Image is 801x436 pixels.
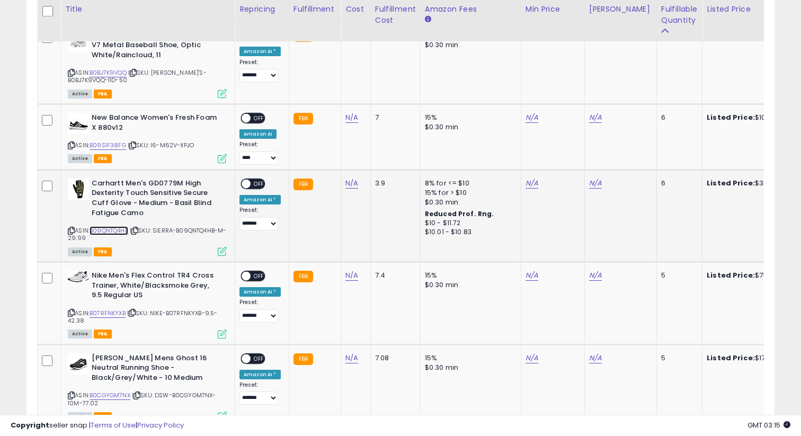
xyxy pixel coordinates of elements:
div: Amazon Fees [425,4,517,15]
span: | SKU: SIERRA-B09QNTQ4HB-M-29.99 [68,226,227,242]
div: Min Price [526,4,580,15]
span: All listings currently available for purchase on Amazon [68,90,92,99]
img: 41bnfpVimkL._SL40_.jpg [68,179,89,200]
small: FBA [293,179,313,190]
div: ASIN: [68,30,227,97]
b: New Balance Women's Fresh Foam X 880v12 [92,113,220,135]
div: $100.00 [707,113,795,122]
a: N/A [526,112,538,123]
div: Amazon AI * [239,370,281,379]
span: OFF [251,272,268,281]
span: FBA [94,247,112,256]
div: ASIN: [68,271,227,337]
div: 8% for <= $10 [425,179,513,188]
div: $0.30 min [425,40,513,50]
img: 41Kd4vKrSVL._SL40_.jpg [68,353,89,375]
div: Repricing [239,4,284,15]
span: FBA [94,154,112,163]
div: 15% for > $10 [425,188,513,198]
div: 7.08 [375,353,412,363]
small: FBA [293,113,313,124]
div: 6 [661,113,694,122]
div: Preset: [239,141,281,165]
small: FBA [293,271,313,282]
a: N/A [526,178,538,189]
div: 15% [425,113,513,122]
img: 31WDiUa+eyL._SL40_.jpg [68,113,89,134]
span: All listings currently available for purchase on Amazon [68,154,92,163]
div: $0.30 min [425,363,513,372]
div: Listed Price [707,4,798,15]
div: $10.01 - $10.83 [425,228,513,237]
span: All listings currently available for purchase on Amazon [68,330,92,339]
a: B0CGYGM7NX [90,391,130,400]
span: | SKU: NIKE-B07RFNKYXB-9.5-42.38 [68,309,218,325]
div: Preset: [239,299,281,323]
a: N/A [589,178,602,189]
b: Listed Price: [707,178,755,188]
a: N/A [526,270,538,281]
a: B07RFNKYXB [90,309,126,318]
small: Amazon Fees. [425,15,431,24]
div: $0.30 min [425,280,513,290]
div: Cost [345,4,366,15]
span: | SKU: [PERSON_NAME]'S-B0BJ7K9VQQ-11D-50 [68,68,207,84]
a: N/A [345,353,358,363]
img: 412jcrsTWYL._SL40_.jpg [68,271,89,282]
div: $0.30 min [425,122,513,132]
div: 6 [661,179,694,188]
div: 7 [375,113,412,122]
div: Amazon AI * [239,287,281,297]
b: Reduced Prof. Rng. [425,209,494,218]
a: N/A [345,270,358,281]
a: N/A [526,353,538,363]
div: seller snap | | [11,421,184,431]
div: ASIN: [68,179,227,255]
div: Amazon AI * [239,47,281,56]
b: Listed Price: [707,112,755,122]
a: Terms of Use [91,420,136,430]
div: 3.9 [375,179,412,188]
div: $30.00 [707,179,795,188]
b: Listed Price: [707,270,755,280]
a: Privacy Policy [137,420,184,430]
div: Fulfillment [293,4,336,15]
div: Fulfillable Quantity [661,4,698,26]
div: 5 [661,271,694,280]
div: Fulfillment Cost [375,4,416,26]
span: OFF [251,114,268,123]
a: B09S1F38FG [90,141,126,150]
a: N/A [589,353,602,363]
div: $10 - $11.72 [425,219,513,228]
div: $0.30 min [425,198,513,207]
div: [PERSON_NAME] [589,4,652,15]
div: ASIN: [68,353,227,420]
div: Preset: [239,207,281,230]
div: Title [65,4,230,15]
div: $170.00 [707,353,795,363]
span: FBA [94,330,112,339]
b: Carhartt Men's GD0779M High Dexterity Touch Sensitive Secure Cuff Glove - Medium - Basil Blind Fa... [92,179,220,220]
div: 7.4 [375,271,412,280]
b: New Balance Men's FuelCell 4040 V7 Metal Baseball Shoe, Optic White/Raincloud, 11 [92,30,220,63]
div: $71.82 [707,271,795,280]
span: All listings currently available for purchase on Amazon [68,247,92,256]
div: 5 [661,353,694,363]
span: OFF [251,354,268,363]
a: N/A [589,270,602,281]
span: | SKU: I6-M62V-XPJO [128,141,194,149]
span: | SKU: DSW-B0CGYGM7NX-10M-77.02 [68,391,216,407]
a: N/A [345,112,358,123]
span: OFF [251,179,268,188]
a: B0BJ7K9VQQ [90,68,127,77]
b: Nike Men's Flex Control TR4 Cross Trainer, White/Blacksmoke Grey, 9.5 Regular US [92,271,220,303]
a: N/A [589,112,602,123]
small: FBA [293,353,313,365]
b: [PERSON_NAME] Mens Ghost 16 Neutral Running Shoe - Black/Grey/White - 10 Medium [92,353,220,386]
strong: Copyright [11,420,49,430]
span: 2025-09-10 03:15 GMT [747,420,790,430]
div: Preset: [239,381,281,405]
div: 15% [425,271,513,280]
b: Listed Price: [707,353,755,363]
a: B09QNTQ4HB [90,226,128,235]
